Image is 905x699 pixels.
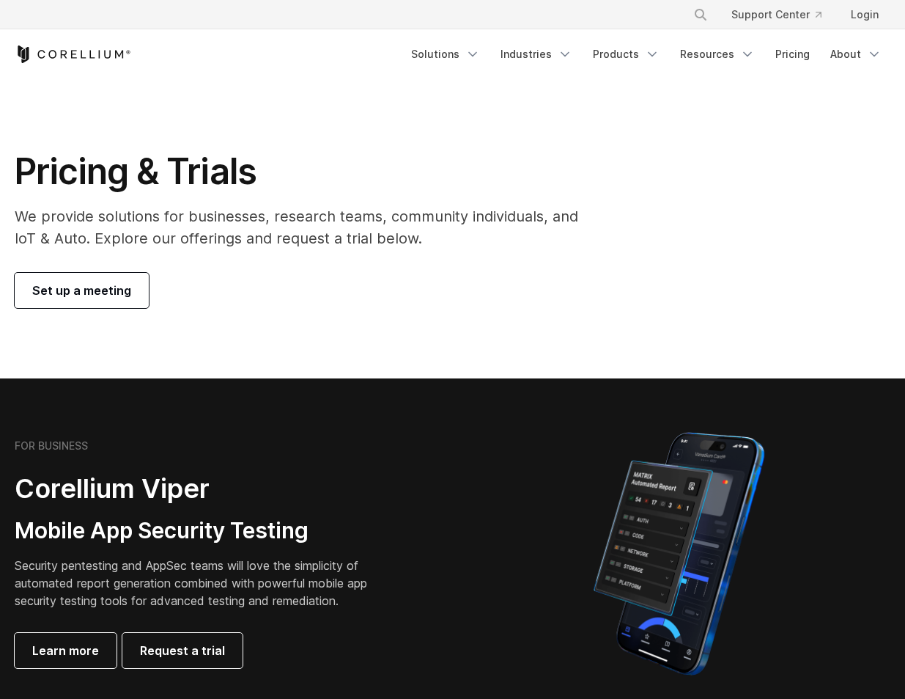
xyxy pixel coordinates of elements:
[671,41,764,67] a: Resources
[15,472,383,505] h2: Corellium Viper
[15,45,131,63] a: Corellium Home
[402,41,489,67] a: Solutions
[15,273,149,308] a: Set up a meeting
[720,1,833,28] a: Support Center
[15,439,88,453] h6: FOR BUSINESS
[687,1,714,28] button: Search
[492,41,581,67] a: Industries
[839,1,890,28] a: Login
[140,642,225,659] span: Request a trial
[569,425,789,682] img: Corellium MATRIX automated report on iPhone showing app vulnerability test results across securit...
[122,633,243,668] a: Request a trial
[15,150,588,194] h1: Pricing & Trials
[402,41,890,67] div: Navigation Menu
[584,41,668,67] a: Products
[15,205,588,249] p: We provide solutions for businesses, research teams, community individuals, and IoT & Auto. Explo...
[15,557,383,610] p: Security pentesting and AppSec teams will love the simplicity of automated report generation comb...
[32,642,99,659] span: Learn more
[15,517,383,545] h3: Mobile App Security Testing
[767,41,819,67] a: Pricing
[821,41,890,67] a: About
[15,633,117,668] a: Learn more
[676,1,890,28] div: Navigation Menu
[32,282,131,299] span: Set up a meeting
